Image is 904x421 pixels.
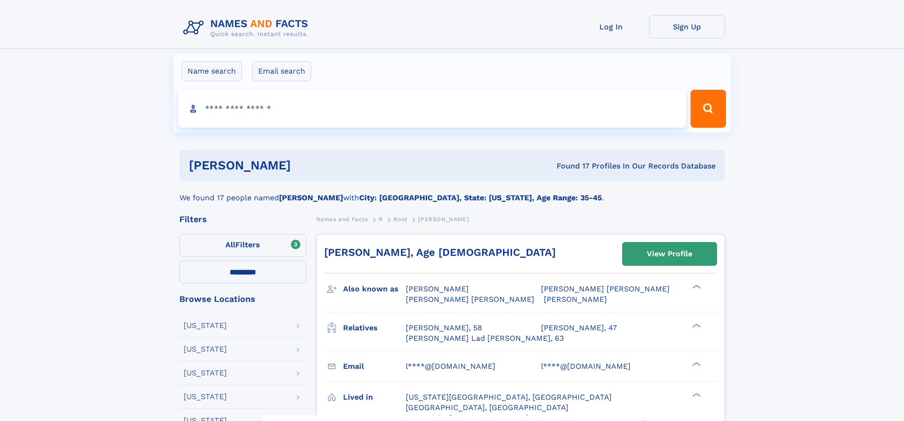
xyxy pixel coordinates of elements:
[690,322,701,328] div: ❯
[690,284,701,290] div: ❯
[184,393,227,401] div: [US_STATE]
[178,90,687,128] input: search input
[541,284,670,293] span: [PERSON_NAME] [PERSON_NAME]
[184,322,227,329] div: [US_STATE]
[179,295,307,303] div: Browse Locations
[690,90,726,128] button: Search Button
[406,393,612,402] span: [US_STATE][GEOGRAPHIC_DATA], [GEOGRAPHIC_DATA]
[179,15,316,41] img: Logo Names and Facts
[544,295,607,304] span: [PERSON_NAME]
[179,215,307,224] div: Filters
[343,389,406,405] h3: Lived in
[406,403,568,412] span: [GEOGRAPHIC_DATA], [GEOGRAPHIC_DATA]
[623,243,717,265] a: View Profile
[359,193,602,202] b: City: [GEOGRAPHIC_DATA], State: [US_STATE], Age Range: 35-45
[406,284,469,293] span: [PERSON_NAME]
[406,333,564,344] a: [PERSON_NAME] Lad [PERSON_NAME], 63
[379,216,383,223] span: R
[179,181,725,204] div: We found 17 people named with .
[393,213,407,225] a: Root
[406,295,534,304] span: [PERSON_NAME] [PERSON_NAME]
[279,193,343,202] b: [PERSON_NAME]
[573,15,649,38] a: Log In
[316,213,368,225] a: Names and Facts
[181,61,242,81] label: Name search
[649,15,725,38] a: Sign Up
[690,361,701,367] div: ❯
[379,213,383,225] a: R
[184,346,227,353] div: [US_STATE]
[189,159,424,171] h1: [PERSON_NAME]
[225,240,235,249] span: All
[418,216,469,223] span: [PERSON_NAME]
[179,234,307,257] label: Filters
[647,243,692,265] div: View Profile
[406,323,482,333] a: [PERSON_NAME], 58
[393,216,407,223] span: Root
[252,61,311,81] label: Email search
[343,320,406,336] h3: Relatives
[184,369,227,377] div: [US_STATE]
[324,246,556,258] a: [PERSON_NAME], Age [DEMOGRAPHIC_DATA]
[343,358,406,374] h3: Email
[541,323,617,333] a: [PERSON_NAME], 47
[424,161,716,171] div: Found 17 Profiles In Our Records Database
[343,281,406,297] h3: Also known as
[690,392,701,398] div: ❯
